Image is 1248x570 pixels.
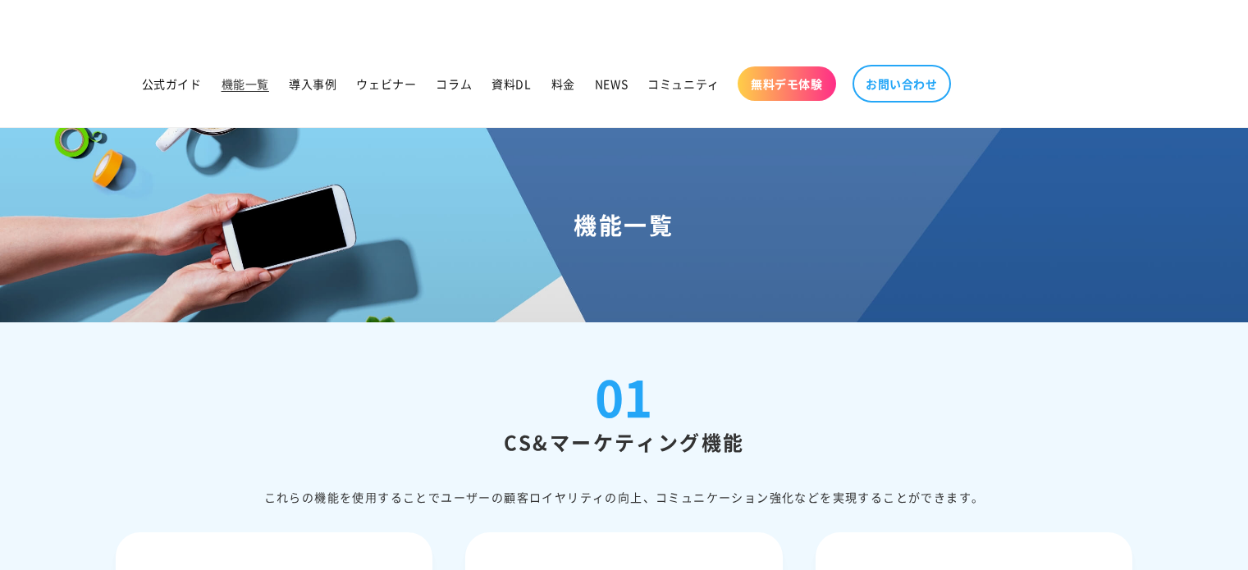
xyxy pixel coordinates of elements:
span: 公式ガイド [142,76,202,91]
a: 料金 [542,66,585,101]
span: 料金 [551,76,575,91]
a: 機能一覧 [212,66,279,101]
a: コラム [426,66,482,101]
span: ウェビナー [356,76,416,91]
a: お問い合わせ [853,65,951,103]
span: コラム [436,76,472,91]
div: これらの機能を使⽤することでユーザーの顧客ロイヤリティの向上、コミュニケーション強化などを実現することができます。 [116,487,1133,508]
a: 導入事例 [279,66,346,101]
span: コミュニティ [647,76,720,91]
a: 無料デモ体験 [738,66,836,101]
a: NEWS [585,66,638,101]
a: 公式ガイド [132,66,212,101]
a: ウェビナー [346,66,426,101]
a: コミュニティ [638,66,729,101]
span: 無料デモ体験 [751,76,823,91]
h2: CS&マーケティング機能 [116,429,1133,454]
div: 01 [595,372,653,421]
span: お問い合わせ [866,76,938,91]
a: 資料DL [482,66,541,101]
span: 機能一覧 [222,76,269,91]
span: 導入事例 [289,76,336,91]
span: 資料DL [491,76,531,91]
span: NEWS [595,76,628,91]
h1: 機能一覧 [20,210,1228,239]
